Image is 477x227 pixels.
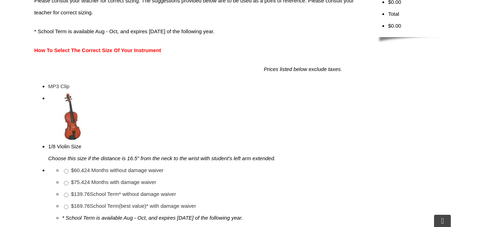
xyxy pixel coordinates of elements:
div: 1/8 Violin Size [48,141,358,152]
img: sidebar-footer.png [374,37,443,43]
em: * School Term is available Aug - Oct, and expires [DATE] of the following year. [62,215,243,221]
span: $60.42 [71,167,87,173]
li: $0.00 [388,20,443,32]
span: $139.76 [71,191,90,197]
em: Choose this size if the distance is 16.5" from the neck to the wrist with student's left arm exte... [48,155,276,161]
li: Total [388,8,443,20]
a: $60.424 Months without damage waiver [71,167,163,173]
a: $139.76School Term* without damage waiver [71,191,176,197]
a: $75.424 Months with damage waiver [71,179,156,185]
p: * School Term is available Aug - Oct, and expires [DATE] of the following year. [34,26,358,37]
a: How To Select The Correct Size Of Your Instrument [34,47,161,53]
a: $169.76School Term(best value)* with damage waiver [71,203,196,209]
span: $169.76 [71,203,90,209]
img: th_1fc34dab4bdaff02a3697e89cb8f30dd_1344874739Violin1_10size.jpg [48,92,96,141]
span: $75.42 [71,179,87,185]
a: MP3 Clip [48,83,69,89]
em: Prices listed below exclude taxes. [264,66,342,72]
